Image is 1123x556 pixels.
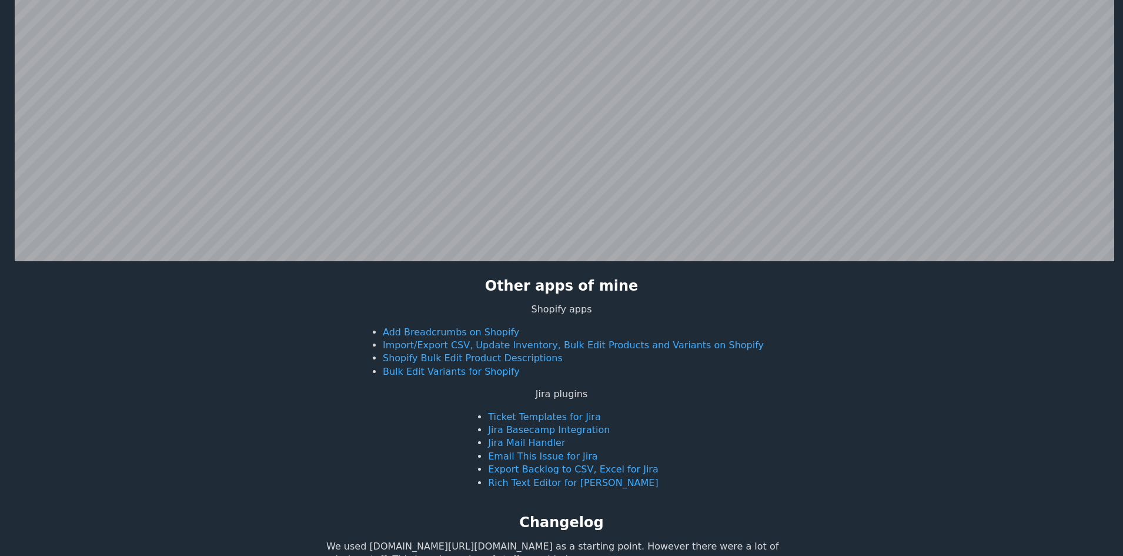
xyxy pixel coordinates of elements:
[485,277,639,297] h2: Other apps of mine
[488,451,597,462] a: Email This Issue for Jira
[383,352,563,364] a: Shopify Bulk Edit Product Descriptions
[383,366,520,377] a: Bulk Edit Variants for Shopify
[519,513,603,533] h2: Changelog
[488,411,600,422] a: Ticket Templates for Jira
[488,464,658,475] a: Export Backlog to CSV, Excel for Jira
[488,424,610,435] a: Jira Basecamp Integration
[383,339,764,351] a: Import/Export CSV, Update Inventory, Bulk Edit Products and Variants on Shopify
[488,437,565,448] a: Jira Mail Handler
[488,477,658,488] a: Rich Text Editor for [PERSON_NAME]
[383,327,519,338] a: Add Breadcrumbs on Shopify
